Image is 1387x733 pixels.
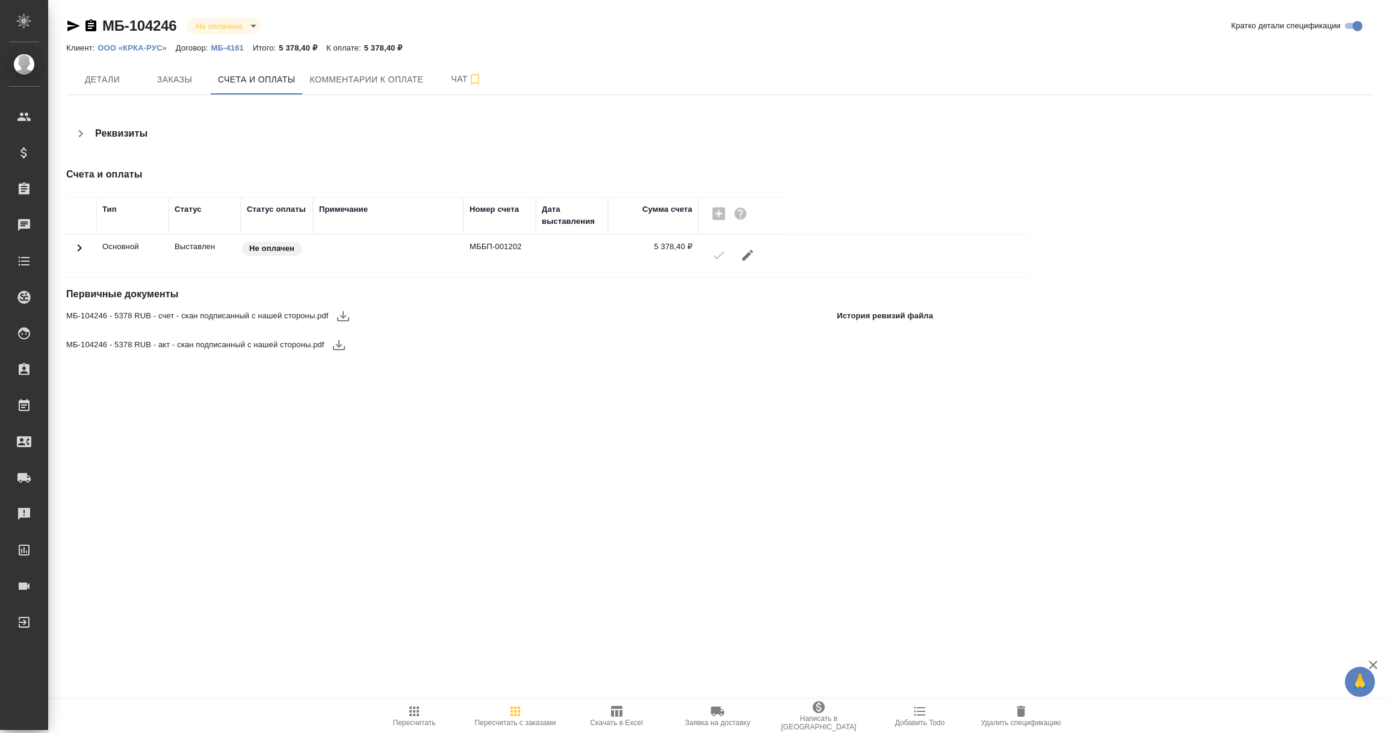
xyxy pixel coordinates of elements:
[468,72,482,87] svg: Подписаться
[464,235,536,277] td: МББП-001202
[66,310,329,322] span: МБ-104246 - 5378 RUB - счет - скан подписанный с нашей стороны.pdf
[218,72,296,87] span: Счета и оплаты
[176,43,211,52] p: Договор:
[193,21,246,31] button: Не оплачена
[542,203,602,227] div: Дата выставления
[66,339,324,351] span: МБ-104246 - 5378 RUB - акт - скан подписанный с нашей стороны.pdf
[253,43,279,52] p: Итого:
[175,203,202,215] div: Статус
[279,43,326,52] p: 5 378,40 ₽
[102,17,177,34] a: МБ-104246
[247,203,306,215] div: Статус оплаты
[470,203,519,215] div: Номер счета
[175,241,235,253] p: Все изменения в спецификации заблокированы
[73,72,131,87] span: Детали
[1231,20,1341,32] span: Кратко детали спецификации
[98,42,176,52] a: ООО «КРКА-РУС»
[98,43,176,52] p: ООО «КРКА-РУС»
[96,235,169,277] td: Основной
[1345,667,1375,697] button: 🙏
[642,203,692,215] div: Сумма счета
[66,287,938,302] h4: Первичные документы
[187,18,261,34] div: Не оплачена
[66,43,98,52] p: Клиент:
[72,248,87,257] span: Toggle Row Expanded
[310,72,424,87] span: Комментарии к оплате
[66,167,938,182] h4: Счета и оплаты
[211,42,253,52] a: МБ-4161
[364,43,412,52] p: 5 378,40 ₽
[84,19,98,33] button: Скопировать ссылку
[66,19,81,33] button: Скопировать ссылку для ЯМессенджера
[102,203,117,215] div: Тип
[1350,669,1370,694] span: 🙏
[438,72,495,87] span: Чат
[326,43,364,52] p: К оплате:
[146,72,203,87] span: Заказы
[319,203,368,215] div: Примечание
[608,235,698,277] td: 5 378,40 ₽
[95,126,147,141] h4: Реквизиты
[249,243,294,255] p: Не оплачен
[211,43,253,52] p: МБ-4161
[733,241,762,270] button: Редактировать
[837,310,933,322] p: История ревизий файла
